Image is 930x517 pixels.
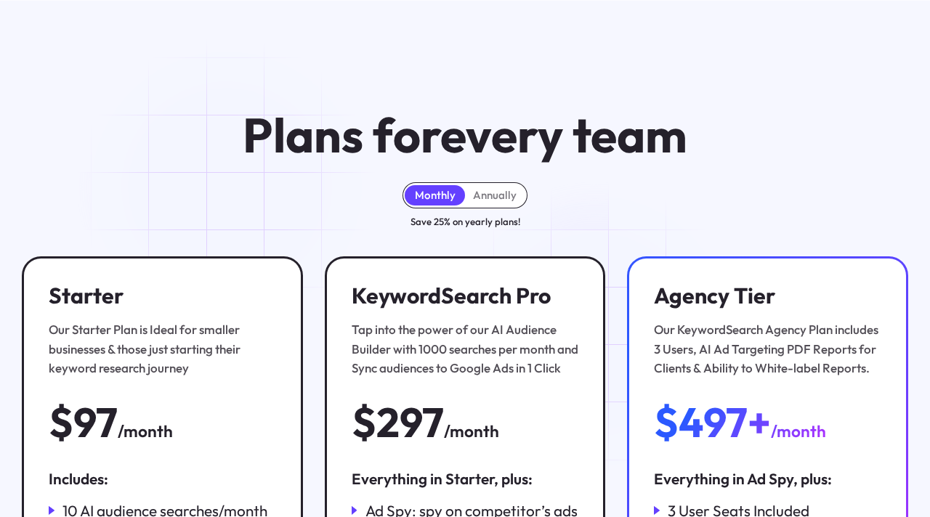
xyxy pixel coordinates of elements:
div: /month [118,418,173,444]
h1: Plans for [243,110,687,160]
div: Monthly [415,189,456,203]
span: every team [440,105,687,165]
div: Everything in Starter, plus: [352,468,578,489]
div: /month [771,418,826,444]
div: Our Starter Plan is Ideal for smaller businesses & those just starting their keyword research jou... [49,320,275,378]
div: Everything in Ad Spy, plus: [654,468,881,489]
div: $497+ [654,400,771,444]
div: Our KeywordSearch Agency Plan includes 3 Users, AI Ad Targeting PDF Reports for Clients & Ability... [654,320,881,378]
div: Includes: [49,468,275,489]
div: $97 [49,400,118,444]
h3: Agency Tier [654,283,881,309]
h3: KeywordSearch Pro [352,283,578,309]
div: /month [444,418,499,444]
div: Annually [473,189,517,203]
div: $297 [352,400,444,444]
div: Save 25% on yearly plans! [411,214,520,229]
div: Tap into the power of our AI Audience Builder with 1000 searches per month and Sync audiences to ... [352,320,578,378]
h3: Starter [49,283,275,309]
